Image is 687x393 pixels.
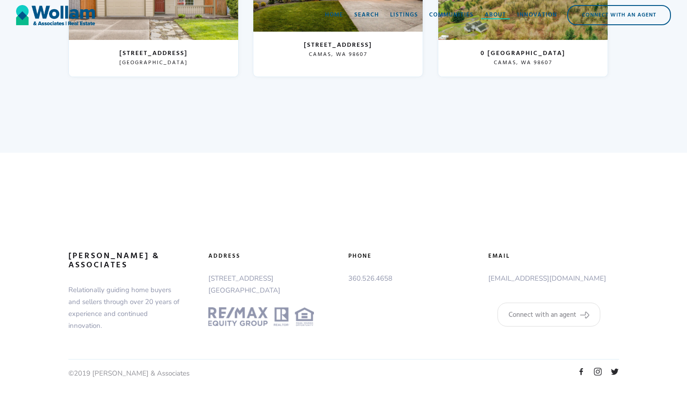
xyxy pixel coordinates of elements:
[119,49,188,58] h3: [STREET_ADDRESS]
[309,51,367,58] h3: Camas, WA 98607
[488,272,619,284] p: [EMAIL_ADDRESS][DOMAIN_NAME]
[68,284,182,332] p: Relationally guiding home buyers and sellers through over 20 years of experience and continued in...
[16,1,95,29] a: home
[354,11,379,20] div: Search
[512,1,563,29] a: Innovation
[488,252,510,261] h5: Email
[497,303,600,327] a: Connect with an agent
[517,11,557,20] div: Innovation
[208,252,240,261] h5: adDress
[480,49,565,58] h3: 0 [GEOGRAPHIC_DATA]
[494,60,552,66] h3: Camas, WA 98607
[119,60,188,66] h3: [GEOGRAPHIC_DATA]
[68,367,190,379] p: ©2019 [PERSON_NAME] & Associates
[304,41,372,50] h3: [STREET_ADDRESS]
[424,1,479,29] a: Communities
[508,310,576,320] div: Connect with an agent
[479,1,512,29] a: About
[325,11,343,20] div: Home
[208,272,339,296] p: [STREET_ADDRESS] [GEOGRAPHIC_DATA]
[568,6,670,24] div: Connect with an Agent
[319,1,349,29] a: Home
[390,11,418,20] div: Listings
[385,1,424,29] a: Listings
[429,11,474,20] div: Communities
[348,272,479,284] p: 360.526.4658
[68,252,182,270] a: [PERSON_NAME] & associates
[349,1,385,29] a: Search
[485,11,506,20] div: About
[567,5,671,25] a: Connect with an Agent
[348,252,372,261] h5: phone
